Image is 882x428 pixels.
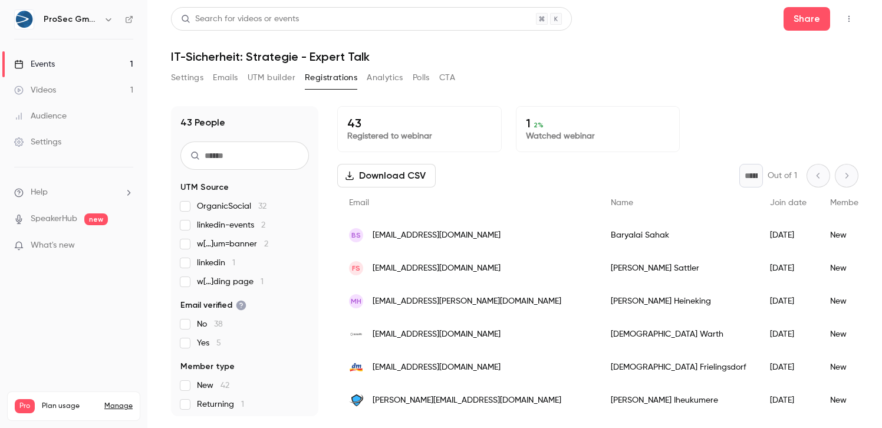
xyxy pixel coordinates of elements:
[758,384,818,417] div: [DATE]
[197,318,223,330] span: No
[261,278,264,286] span: 1
[758,252,818,285] div: [DATE]
[758,285,818,318] div: [DATE]
[197,380,229,391] span: New
[611,199,633,207] span: Name
[599,285,758,318] div: [PERSON_NAME] Heineking
[413,68,430,87] button: Polls
[758,351,818,384] div: [DATE]
[258,202,266,210] span: 32
[758,219,818,252] div: [DATE]
[784,7,830,31] button: Share
[31,186,48,199] span: Help
[526,130,670,142] p: Watched webinar
[197,337,221,349] span: Yes
[15,399,35,413] span: Pro
[347,130,492,142] p: Registered to webinar
[599,318,758,351] div: [DEMOGRAPHIC_DATA] Warth
[197,257,235,269] span: linkedin
[14,136,61,148] div: Settings
[351,230,361,241] span: BS
[181,13,299,25] div: Search for videos or events
[104,401,133,411] a: Manage
[439,68,455,87] button: CTA
[213,68,238,87] button: Emails
[241,400,244,409] span: 1
[31,213,77,225] a: SpeakerHub
[373,328,501,341] span: [EMAIL_ADDRESS][DOMAIN_NAME]
[216,339,221,347] span: 5
[197,276,264,288] span: w[…]ding page
[349,327,363,341] img: sosafe.de
[248,68,295,87] button: UTM builder
[44,14,99,25] h6: ProSec GmbH
[180,116,225,130] h1: 43 People
[84,213,108,225] span: new
[14,84,56,96] div: Videos
[349,199,369,207] span: Email
[42,401,97,411] span: Plan usage
[599,351,758,384] div: [DEMOGRAPHIC_DATA] Frielingsdorf
[197,200,266,212] span: OrganicSocial
[214,320,223,328] span: 38
[220,381,229,390] span: 42
[373,361,501,374] span: [EMAIL_ADDRESS][DOMAIN_NAME]
[373,394,561,407] span: [PERSON_NAME][EMAIL_ADDRESS][DOMAIN_NAME]
[14,110,67,122] div: Audience
[15,10,34,29] img: ProSec GmbH
[349,393,363,407] img: safelink-it.com
[197,219,265,231] span: linkedin-events
[599,384,758,417] div: [PERSON_NAME] Iheukumere
[171,50,858,64] h1: IT-Sicherheit: Strategie - Expert Talk
[14,186,133,199] li: help-dropdown-opener
[526,116,670,130] p: 1
[180,361,235,373] span: Member type
[351,296,361,307] span: MH
[305,68,357,87] button: Registrations
[599,219,758,252] div: Baryalai Sahak
[373,295,561,308] span: [EMAIL_ADDRESS][PERSON_NAME][DOMAIN_NAME]
[232,259,235,267] span: 1
[119,241,133,251] iframe: Noticeable Trigger
[367,68,403,87] button: Analytics
[180,299,246,311] span: Email verified
[352,263,360,274] span: FS
[768,170,797,182] p: Out of 1
[264,240,268,248] span: 2
[534,121,544,129] span: 2 %
[197,399,244,410] span: Returning
[31,239,75,252] span: What's new
[770,199,807,207] span: Join date
[349,363,363,373] img: dm.de
[758,318,818,351] div: [DATE]
[830,199,881,207] span: Member type
[373,229,501,242] span: [EMAIL_ADDRESS][DOMAIN_NAME]
[180,182,229,193] span: UTM Source
[599,252,758,285] div: [PERSON_NAME] Sattler
[261,221,265,229] span: 2
[14,58,55,70] div: Events
[197,238,268,250] span: w[…]um=banner
[347,116,492,130] p: 43
[373,262,501,275] span: [EMAIL_ADDRESS][DOMAIN_NAME]
[171,68,203,87] button: Settings
[337,164,436,187] button: Download CSV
